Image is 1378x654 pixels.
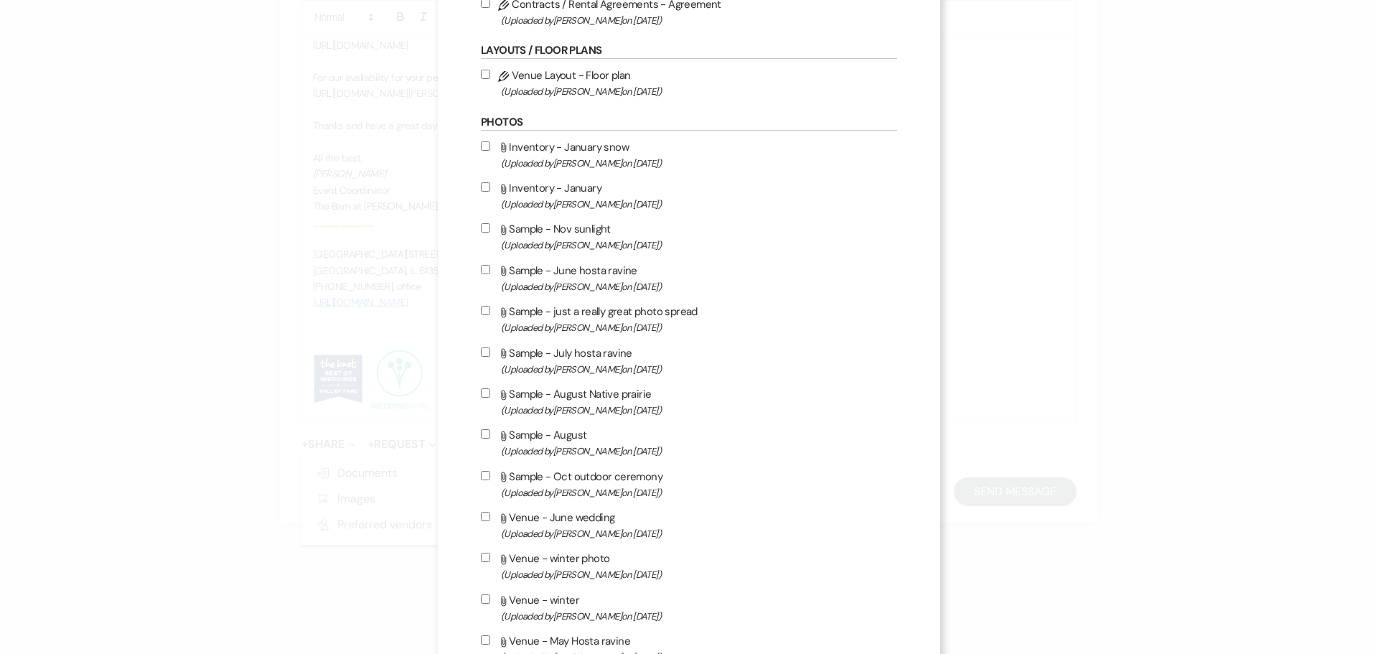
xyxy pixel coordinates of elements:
span: (Uploaded by [PERSON_NAME] on [DATE] ) [501,402,897,419]
span: (Uploaded by [PERSON_NAME] on [DATE] ) [501,525,897,542]
label: Inventory - January snow [481,138,897,172]
input: Inventory - January(Uploaded by[PERSON_NAME]on [DATE]) [481,182,490,192]
span: (Uploaded by [PERSON_NAME] on [DATE] ) [501,485,897,501]
span: (Uploaded by [PERSON_NAME] on [DATE] ) [501,443,897,459]
input: Venue - winter(Uploaded by[PERSON_NAME]on [DATE]) [481,594,490,604]
span: (Uploaded by [PERSON_NAME] on [DATE] ) [501,196,897,212]
span: (Uploaded by [PERSON_NAME] on [DATE] ) [501,566,897,583]
input: Sample - August Native prairie(Uploaded by[PERSON_NAME]on [DATE]) [481,388,490,398]
span: (Uploaded by [PERSON_NAME] on [DATE] ) [501,319,897,336]
input: Sample - just a really great photo spread(Uploaded by[PERSON_NAME]on [DATE]) [481,306,490,315]
span: (Uploaded by [PERSON_NAME] on [DATE] ) [501,237,897,253]
label: Inventory - January [481,179,897,212]
label: Sample - June hosta ravine [481,261,897,295]
input: Venue - May Hosta ravine(Uploaded by[PERSON_NAME]on [DATE]) [481,635,490,645]
input: Venue - June wedding(Uploaded by[PERSON_NAME]on [DATE]) [481,512,490,521]
label: Sample - just a really great photo spread [481,302,897,336]
label: Venue Layout - Floor plan [481,66,897,100]
input: Sample - June hosta ravine(Uploaded by[PERSON_NAME]on [DATE]) [481,265,490,274]
label: Sample - July hosta ravine [481,344,897,378]
h6: Photos [481,115,897,131]
input: Venue - winter photo(Uploaded by[PERSON_NAME]on [DATE]) [481,553,490,562]
input: Inventory - January snow(Uploaded by[PERSON_NAME]on [DATE]) [481,141,490,151]
input: Sample - Nov sunlight(Uploaded by[PERSON_NAME]on [DATE]) [481,223,490,233]
input: Venue Layout - Floor plan(Uploaded by[PERSON_NAME]on [DATE]) [481,70,490,79]
input: Sample - July hosta ravine(Uploaded by[PERSON_NAME]on [DATE]) [481,347,490,357]
span: (Uploaded by [PERSON_NAME] on [DATE] ) [501,279,897,295]
span: (Uploaded by [PERSON_NAME] on [DATE] ) [501,608,897,625]
span: (Uploaded by [PERSON_NAME] on [DATE] ) [501,361,897,378]
label: Sample - August [481,426,897,459]
label: Venue - winter photo [481,549,897,583]
input: Sample - August(Uploaded by[PERSON_NAME]on [DATE]) [481,429,490,439]
h6: Layouts / Floor Plans [481,43,897,59]
span: (Uploaded by [PERSON_NAME] on [DATE] ) [501,83,897,100]
span: (Uploaded by [PERSON_NAME] on [DATE] ) [501,155,897,172]
label: Sample - Oct outdoor ceremony [481,467,897,501]
label: Venue - June wedding [481,508,897,542]
label: Venue - winter [481,591,897,625]
input: Sample - Oct outdoor ceremony(Uploaded by[PERSON_NAME]on [DATE]) [481,471,490,480]
span: (Uploaded by [PERSON_NAME] on [DATE] ) [501,12,897,29]
label: Sample - August Native prairie [481,385,897,419]
label: Sample - Nov sunlight [481,220,897,253]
